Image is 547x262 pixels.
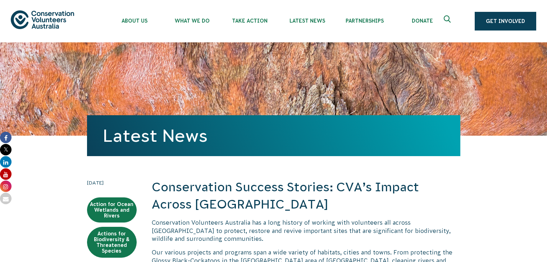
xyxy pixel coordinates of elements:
h2: Conservation Success Stories: CVA’s Impact Across [GEOGRAPHIC_DATA] [152,179,460,213]
button: Expand search box Close search box [439,13,457,30]
span: Latest News [278,18,336,24]
a: Action for Ocean Wetlands and Rivers [87,197,137,223]
img: logo.svg [11,10,74,29]
span: Expand search box [444,15,453,27]
span: About Us [106,18,163,24]
p: Conservation Volunteers Australia has a long history of working with volunteers all across [GEOGR... [152,219,460,243]
span: What We Do [163,18,221,24]
span: Take Action [221,18,278,24]
a: Get Involved [475,12,536,31]
span: Partnerships [336,18,393,24]
time: [DATE] [87,179,137,187]
a: Latest News [103,126,208,145]
a: Actions for Biodiversity & Threatened Species [87,227,137,258]
span: Donate [393,18,451,24]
